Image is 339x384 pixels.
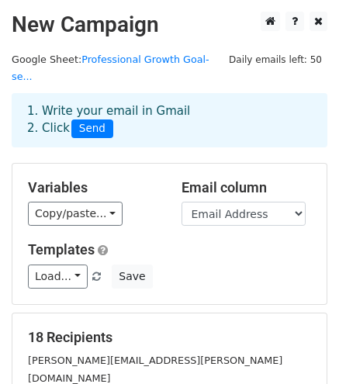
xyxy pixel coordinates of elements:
[16,102,323,138] div: 1. Write your email in Gmail 2. Click
[12,54,209,83] a: Professional Growth Goal-se...
[223,54,327,65] a: Daily emails left: 50
[182,179,312,196] h5: Email column
[28,265,88,289] a: Load...
[28,241,95,258] a: Templates
[28,179,158,196] h5: Variables
[12,12,327,38] h2: New Campaign
[71,119,113,138] span: Send
[12,54,209,83] small: Google Sheet:
[28,202,123,226] a: Copy/paste...
[112,265,152,289] button: Save
[28,329,311,346] h5: 18 Recipients
[261,310,339,384] iframe: Chat Widget
[223,51,327,68] span: Daily emails left: 50
[28,355,282,384] small: [PERSON_NAME][EMAIL_ADDRESS][PERSON_NAME][DOMAIN_NAME]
